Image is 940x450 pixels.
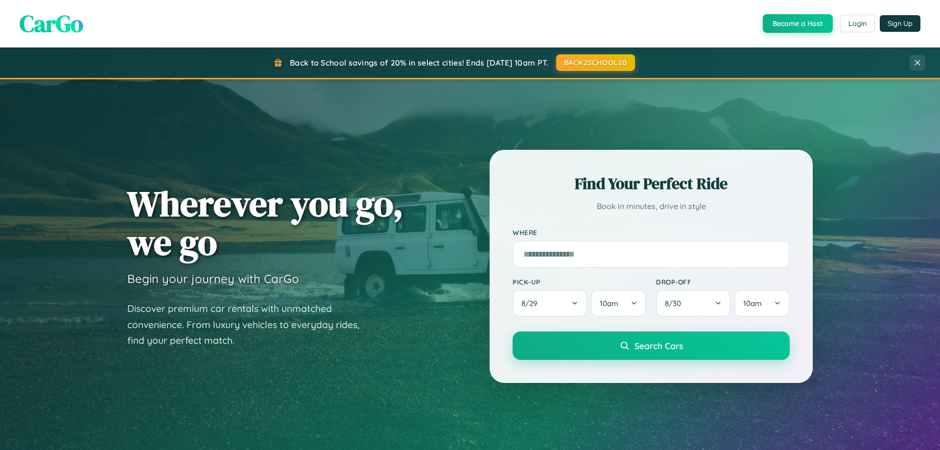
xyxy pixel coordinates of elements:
label: Drop-off [656,278,790,286]
h1: Wherever you go, we go [127,184,403,261]
span: Back to School savings of 20% in select cities! Ends [DATE] 10am PT. [290,58,548,68]
span: 10am [600,299,618,308]
span: 8 / 30 [665,299,686,308]
span: 10am [743,299,762,308]
button: Become a Host [763,14,833,33]
button: BACK2SCHOOL20 [556,54,635,71]
h3: Begin your journey with CarGo [127,271,299,286]
button: Login [840,15,875,32]
button: Search Cars [513,332,790,360]
span: Search Cars [634,340,683,351]
p: Book in minutes, drive in style [513,199,790,213]
button: 8/29 [513,290,587,317]
h2: Find Your Perfect Ride [513,173,790,194]
label: Pick-up [513,278,646,286]
span: 8 / 29 [521,299,542,308]
button: 8/30 [656,290,730,317]
button: 10am [591,290,646,317]
p: Discover premium car rentals with unmatched convenience. From luxury vehicles to everyday rides, ... [127,301,372,349]
span: CarGo [20,7,83,40]
label: Where [513,228,790,237]
button: 10am [734,290,790,317]
button: Sign Up [880,15,920,32]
